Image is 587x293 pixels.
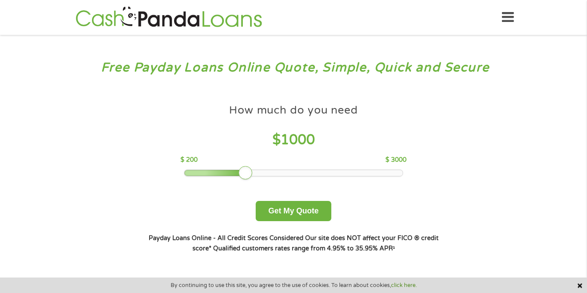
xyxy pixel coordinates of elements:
h4: How much do you need [229,103,358,117]
h3: Free Payday Loans Online Quote, Simple, Quick and Secure [25,60,563,76]
strong: Our site does NOT affect your FICO ® credit score* [193,234,439,252]
p: $ 3000 [385,155,407,165]
h4: $ [180,131,406,149]
span: 1000 [281,132,315,148]
strong: Payday Loans Online - All Credit Scores Considered [149,234,303,242]
p: $ 200 [180,155,198,165]
span: By continuing to use this site, you agree to the use of cookies. To learn about cookies, [171,282,417,288]
img: GetLoanNow Logo [73,5,265,30]
a: click here. [391,282,417,289]
strong: Qualified customers rates range from 4.95% to 35.95% APR¹ [213,245,395,252]
button: Get My Quote [256,201,331,221]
